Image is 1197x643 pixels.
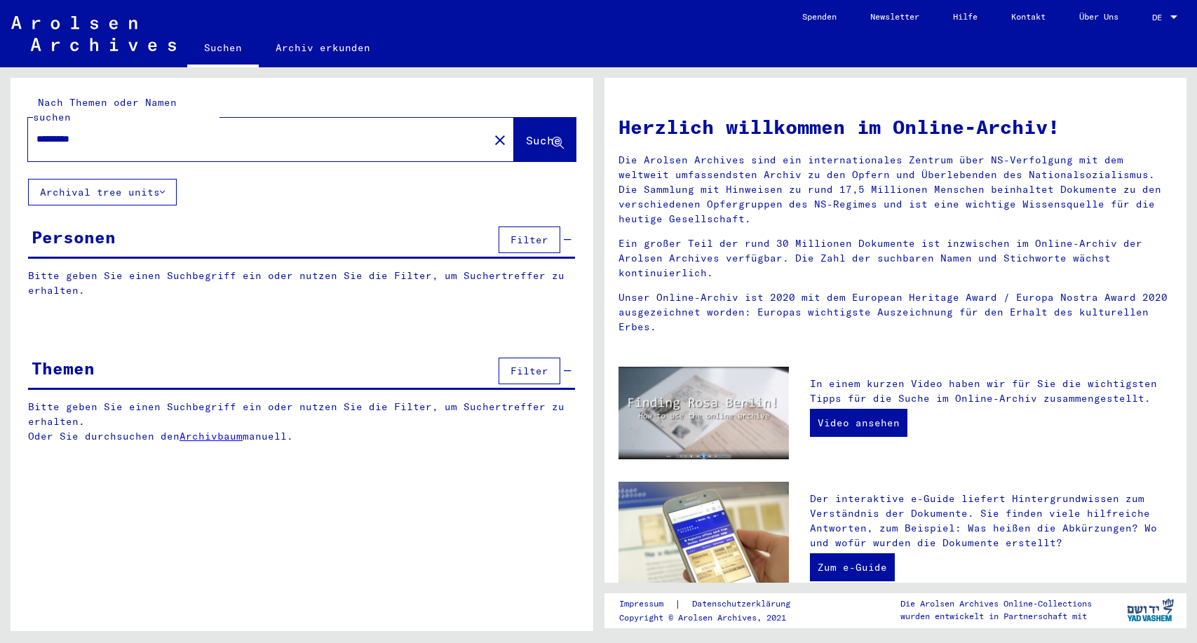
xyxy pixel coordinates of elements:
[619,597,807,611] div: |
[492,132,508,149] mat-icon: close
[618,112,1173,142] h1: Herzlich willkommen im Online-Archiv!
[11,16,176,51] img: Arolsen_neg.svg
[486,126,514,154] button: Clear
[810,377,1172,406] p: In einem kurzen Video haben wir für Sie die wichtigsten Tipps für die Suche im Online-Archiv zusa...
[510,365,548,377] span: Filter
[510,233,548,246] span: Filter
[180,430,243,442] a: Archivbaum
[514,118,576,161] button: Suche
[32,356,95,381] div: Themen
[28,269,575,298] p: Bitte geben Sie einen Suchbegriff ein oder nutzen Sie die Filter, um Suchertreffer zu erhalten.
[618,482,789,596] img: eguide.jpg
[28,179,177,205] button: Archival tree units
[187,31,259,67] a: Suchen
[619,611,807,624] p: Copyright © Arolsen Archives, 2021
[900,610,1092,623] p: wurden entwickelt in Partnerschaft mit
[32,224,116,250] div: Personen
[681,597,807,611] a: Datenschutzerklärung
[526,133,561,147] span: Suche
[619,597,675,611] a: Impressum
[1124,593,1177,628] img: yv_logo.png
[618,367,789,459] img: video.jpg
[810,492,1172,550] p: Der interaktive e-Guide liefert Hintergrundwissen zum Verständnis der Dokumente. Sie finden viele...
[33,96,177,123] mat-label: Nach Themen oder Namen suchen
[259,31,387,65] a: Archiv erkunden
[28,400,576,444] p: Bitte geben Sie einen Suchbegriff ein oder nutzen Sie die Filter, um Suchertreffer zu erhalten. O...
[499,226,560,253] button: Filter
[618,290,1173,334] p: Unser Online-Archiv ist 2020 mit dem European Heritage Award / Europa Nostra Award 2020 ausgezeic...
[499,358,560,384] button: Filter
[810,553,895,581] a: Zum e-Guide
[618,236,1173,280] p: Ein großer Teil der rund 30 Millionen Dokumente ist inzwischen im Online-Archiv der Arolsen Archi...
[1152,13,1168,22] span: DE
[810,409,907,437] a: Video ansehen
[900,597,1092,610] p: Die Arolsen Archives Online-Collections
[618,153,1173,226] p: Die Arolsen Archives sind ein internationales Zentrum über NS-Verfolgung mit dem weltweit umfasse...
